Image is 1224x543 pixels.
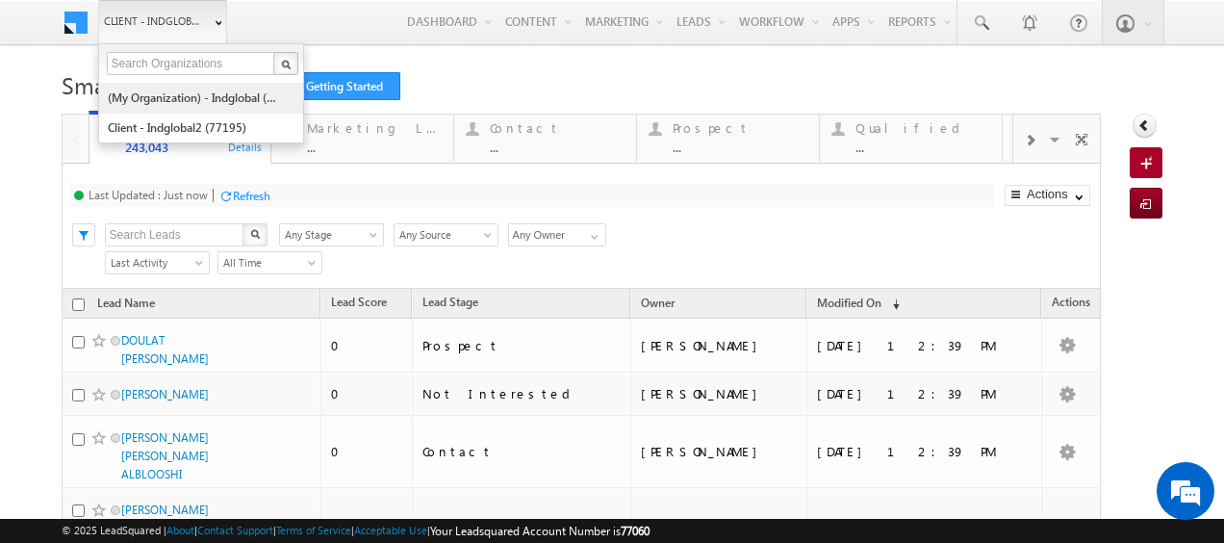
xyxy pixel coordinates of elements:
div: [DATE] 12:39 PM [817,385,1033,402]
input: Type to Search [508,223,606,246]
a: Qualified... [819,115,1003,163]
div: [DATE] 12:39 PM [817,443,1033,460]
a: DOULAT [PERSON_NAME] [121,333,209,366]
span: Lead Score [331,295,387,309]
a: Lead Stage [413,292,488,317]
div: Prospect [422,337,622,354]
div: 0 [331,443,403,460]
a: Marketing Leads... [270,115,454,163]
div: 0 [331,337,403,354]
div: [PERSON_NAME] [641,385,798,402]
img: Search [281,60,291,69]
div: Qualified [855,120,990,136]
div: Details [227,138,264,155]
div: ... [855,140,990,154]
span: All Time [218,254,316,271]
div: Refresh [233,189,270,203]
a: All Leads243,043Details [89,111,272,165]
a: Last Activity [105,251,210,274]
span: Modified On [817,296,881,310]
a: Modified On (sorted descending) [807,292,909,317]
a: Lead Score [321,292,396,317]
button: Actions [1005,185,1090,206]
div: [DATE] 12:39 PM [817,337,1033,354]
span: Your Leadsquared Account Number is [430,524,650,538]
span: Owner [641,296,675,310]
div: [PERSON_NAME] [641,337,798,354]
a: Acceptable Use [354,524,427,536]
div: Contact [490,120,625,136]
span: Actions [1042,292,1100,317]
span: Any Source [395,226,492,244]
div: Chat with us now [100,101,323,126]
div: Last Updated : Just now [89,188,208,202]
a: Terms of Service [276,524,351,536]
span: Lead Stage [422,295,478,309]
div: ... [673,140,807,154]
input: Search Organizations [107,52,276,75]
textarea: Type your message and hit 'Enter' [25,178,351,401]
div: 0 [331,385,403,402]
a: About [166,524,194,536]
img: Search [250,229,260,239]
div: ... [490,140,625,154]
input: Check all records [72,298,85,311]
a: Client - indglobal2 (77195) [107,113,283,142]
span: © 2025 LeadSquared | | | | | [62,522,650,540]
a: Show All Items [580,224,604,244]
a: Prospect... [636,115,820,163]
div: Owner Filter [508,222,604,246]
span: (sorted descending) [884,297,900,312]
span: 77060 [621,524,650,538]
div: 243,043 [125,140,260,154]
a: Lead Name [88,293,165,318]
a: Getting Started [263,72,400,100]
div: Minimize live chat window [316,10,362,56]
input: Search Leads [105,223,244,246]
div: Lead Stage Filter [279,222,384,246]
div: Prospect [673,120,807,136]
div: [PERSON_NAME] [641,443,798,460]
div: ... [307,140,442,154]
a: All Time [217,251,322,274]
span: Smart Views [62,69,187,100]
span: Client - indglobal1 (77060) [104,12,205,31]
span: Any Stage [280,226,377,244]
span: Last Activity [106,254,203,271]
em: Start Chat [262,416,349,442]
div: Lead Source Filter [394,222,498,246]
a: Any Source [394,223,498,246]
img: d_60004797649_company_0_60004797649 [33,101,81,126]
a: Contact... [453,115,637,163]
a: Contact Support [197,524,273,536]
a: (My Organization) - indglobal (48060) [107,83,283,113]
a: [PERSON_NAME] [121,387,209,401]
div: Not Interested [422,385,622,402]
a: [PERSON_NAME] [PERSON_NAME] ALBLOOSHI [121,430,209,481]
div: Marketing Leads [307,120,442,136]
div: Contact [422,443,622,460]
a: Any Stage [279,223,384,246]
